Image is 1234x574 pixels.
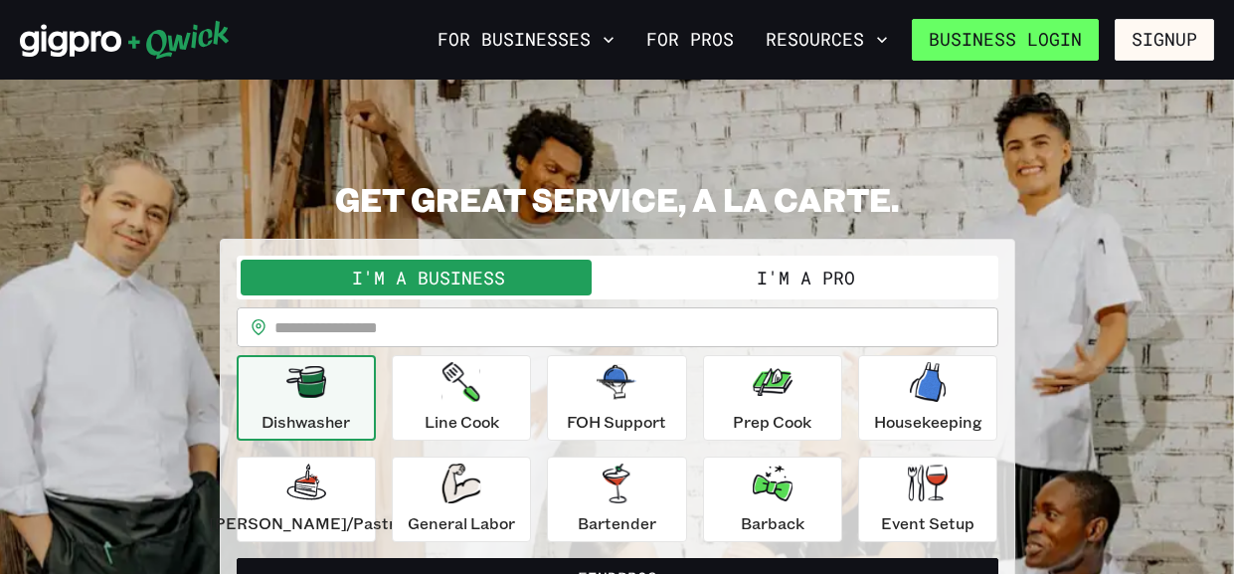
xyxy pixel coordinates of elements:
button: FOH Support [547,355,686,441]
button: Barback [703,457,842,542]
button: I'm a Business [241,260,617,295]
button: For Businesses [430,23,622,57]
a: For Pros [638,23,742,57]
a: Business Login [912,19,1099,61]
h2: GET GREAT SERVICE, A LA CARTE. [220,179,1015,219]
button: Line Cook [392,355,531,441]
p: General Labor [408,511,515,535]
p: [PERSON_NAME]/Pastry [209,511,404,535]
button: Bartender [547,457,686,542]
button: Housekeeping [858,355,997,441]
button: [PERSON_NAME]/Pastry [237,457,376,542]
p: Prep Cook [733,410,811,434]
button: Prep Cook [703,355,842,441]
p: Housekeeping [874,410,982,434]
p: Line Cook [425,410,499,434]
p: Bartender [578,511,656,535]
button: Dishwasher [237,355,376,441]
p: FOH Support [567,410,666,434]
button: Event Setup [858,457,997,542]
button: Resources [758,23,896,57]
button: I'm a Pro [617,260,994,295]
button: General Labor [392,457,531,542]
p: Event Setup [881,511,974,535]
p: Barback [741,511,804,535]
p: Dishwasher [262,410,350,434]
button: Signup [1115,19,1214,61]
